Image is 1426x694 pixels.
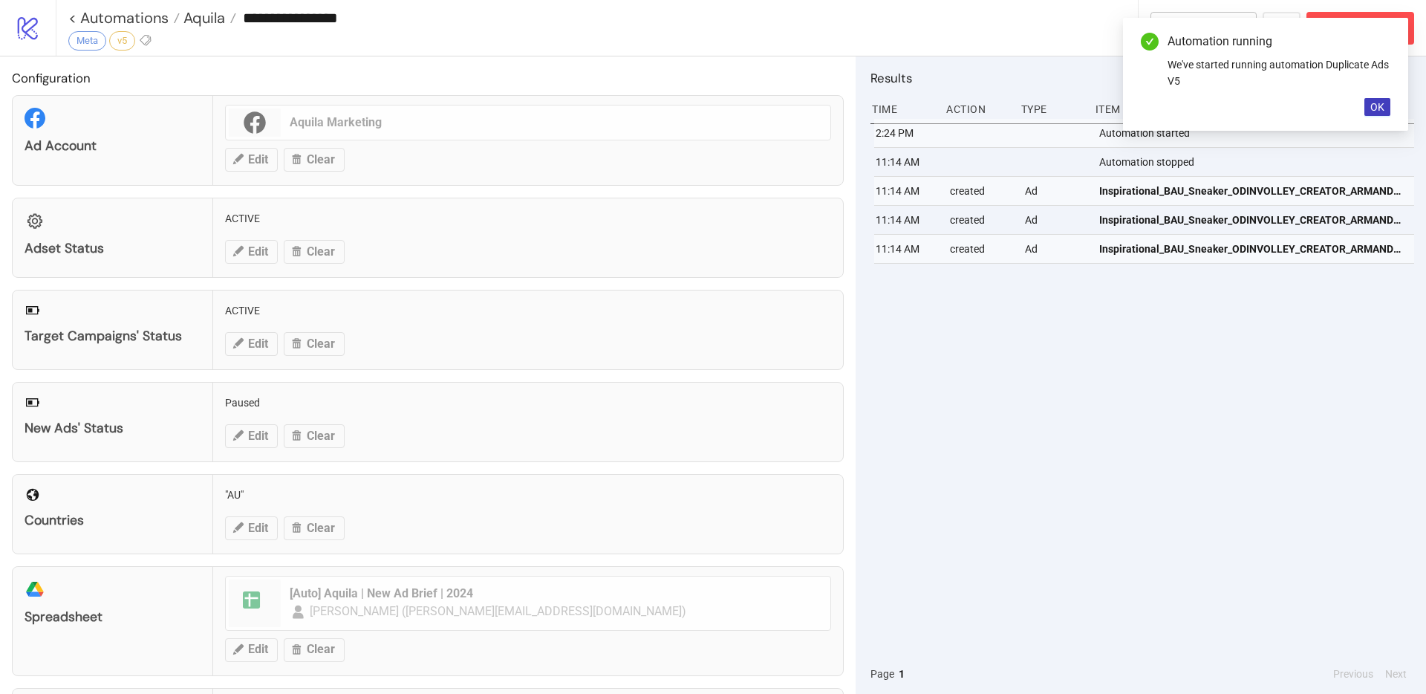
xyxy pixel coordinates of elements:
[1168,33,1390,51] div: Automation running
[1168,56,1390,89] div: We've started running automation Duplicate Ads V5
[1329,666,1378,682] button: Previous
[1099,241,1407,257] span: Inspirational_BAU_Sneaker_ODINVOLLEY_CREATOR_ARMANDOFEATURE_LoFi_Image_20250903_AU
[68,31,106,51] div: Meta
[870,95,934,123] div: Time
[874,177,938,205] div: 11:14 AM
[1023,177,1087,205] div: Ad
[948,206,1012,234] div: created
[1099,235,1407,263] a: Inspirational_BAU_Sneaker_ODINVOLLEY_CREATOR_ARMANDOFEATURE_LoFi_Image_20250903_AU
[1094,95,1414,123] div: Item
[1381,666,1411,682] button: Next
[12,68,844,88] h2: Configuration
[180,8,225,27] span: Aquila
[870,68,1414,88] h2: Results
[68,10,180,25] a: < Automations
[874,235,938,263] div: 11:14 AM
[1263,12,1300,45] button: ...
[1023,235,1087,263] div: Ad
[180,10,236,25] a: Aquila
[1023,206,1087,234] div: Ad
[109,31,135,51] div: v5
[1150,12,1257,45] button: To Builder
[1364,98,1390,116] button: OK
[948,177,1012,205] div: created
[1141,33,1159,51] span: check-circle
[1098,148,1418,176] div: Automation stopped
[945,95,1009,123] div: Action
[1099,212,1407,228] span: Inspirational_BAU_Sneaker_ODINVOLLEY_CREATOR_ARMANDOFEATURE_LoFi_Image_20250903_AU
[874,148,938,176] div: 11:14 AM
[894,666,909,682] button: 1
[1098,119,1418,147] div: Automation started
[1020,95,1084,123] div: Type
[1099,183,1407,199] span: Inspirational_BAU_Sneaker_ODINVOLLEY_CREATOR_ARMANDOFEATURE_LoFi_Image_20250903_AU
[1099,177,1407,205] a: Inspirational_BAU_Sneaker_ODINVOLLEY_CREATOR_ARMANDOFEATURE_LoFi_Image_20250903_AU
[874,206,938,234] div: 11:14 AM
[1099,206,1407,234] a: Inspirational_BAU_Sneaker_ODINVOLLEY_CREATOR_ARMANDOFEATURE_LoFi_Image_20250903_AU
[870,666,894,682] span: Page
[1306,12,1414,45] button: Abort Run
[948,235,1012,263] div: created
[1370,101,1384,113] span: OK
[874,119,938,147] div: 2:24 PM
